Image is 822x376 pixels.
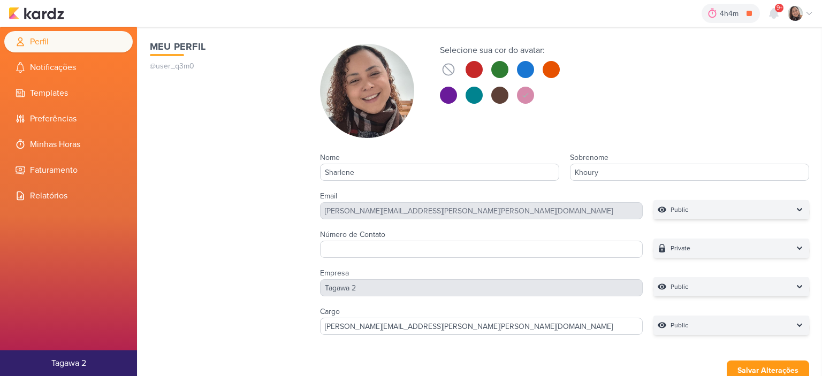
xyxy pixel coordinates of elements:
p: @user_q3m0 [150,60,299,72]
p: Public [671,320,688,331]
label: Nome [320,153,340,162]
img: Sharlene Khoury [788,6,803,21]
label: Sobrenome [570,153,608,162]
li: Perfil [4,31,133,52]
div: [PERSON_NAME][EMAIL_ADDRESS][PERSON_NAME][PERSON_NAME][DOMAIN_NAME] [320,202,643,219]
label: Número de Contato [320,230,385,239]
img: kardz.app [9,7,64,20]
li: Relatórios [4,185,133,206]
p: Public [671,204,688,215]
button: Public [653,277,809,296]
label: Empresa [320,268,349,278]
div: 4h4m [720,8,742,19]
button: Public [653,316,809,335]
p: Private [671,243,690,254]
div: Selecione sua cor do avatar: [440,44,560,57]
img: Sharlene Khoury [320,44,414,138]
li: Notificações [4,57,133,78]
p: Public [671,281,688,292]
label: Email [320,191,337,201]
li: Faturamento [4,159,133,181]
span: 9+ [777,4,782,12]
li: Minhas Horas [4,134,133,155]
button: Public [653,200,809,219]
li: Templates [4,82,133,104]
h1: Meu Perfil [150,40,299,54]
li: Preferências [4,108,133,129]
button: Private [653,239,809,258]
label: Cargo [320,307,340,316]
